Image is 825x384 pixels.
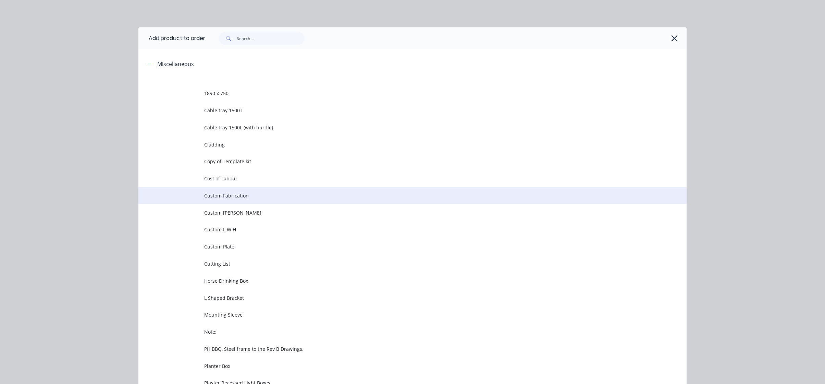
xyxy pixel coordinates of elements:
[204,345,590,353] span: PH BBQ, Steel frame to the Rev B Drawings.
[204,362,590,370] span: Planter Box
[204,311,590,318] span: Mounting Sleeve
[204,90,590,97] span: 1890 x 750
[157,60,194,68] div: Miscellaneous
[204,192,590,199] span: Custom Fabrication
[204,158,590,165] span: Copy of Template kit
[237,31,305,45] input: Search...
[204,124,590,131] span: Cable tray 1500L (with hurdle)
[204,141,590,148] span: Cladding
[138,27,205,49] div: Add product to order
[204,175,590,182] span: Cost of Labour
[204,328,590,335] span: Note:
[204,260,590,267] span: Cutting List
[204,277,590,284] span: Horse Drinking Box
[204,226,590,233] span: Custom L W H
[204,107,590,114] span: Cable tray 1500 L
[204,209,590,216] span: Custom [PERSON_NAME]
[204,243,590,250] span: Custom Plate
[204,294,590,302] span: L Shaped Bracket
